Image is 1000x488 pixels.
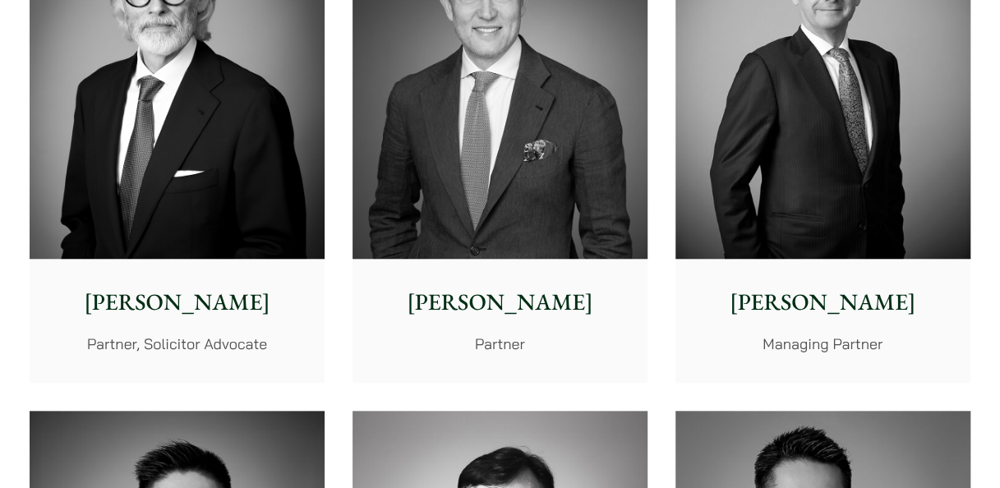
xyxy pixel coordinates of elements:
[43,333,311,355] p: Partner, Solicitor Advocate
[43,285,311,320] p: [PERSON_NAME]
[689,333,957,355] p: Managing Partner
[366,285,634,320] p: [PERSON_NAME]
[689,285,957,320] p: [PERSON_NAME]
[366,333,634,355] p: Partner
